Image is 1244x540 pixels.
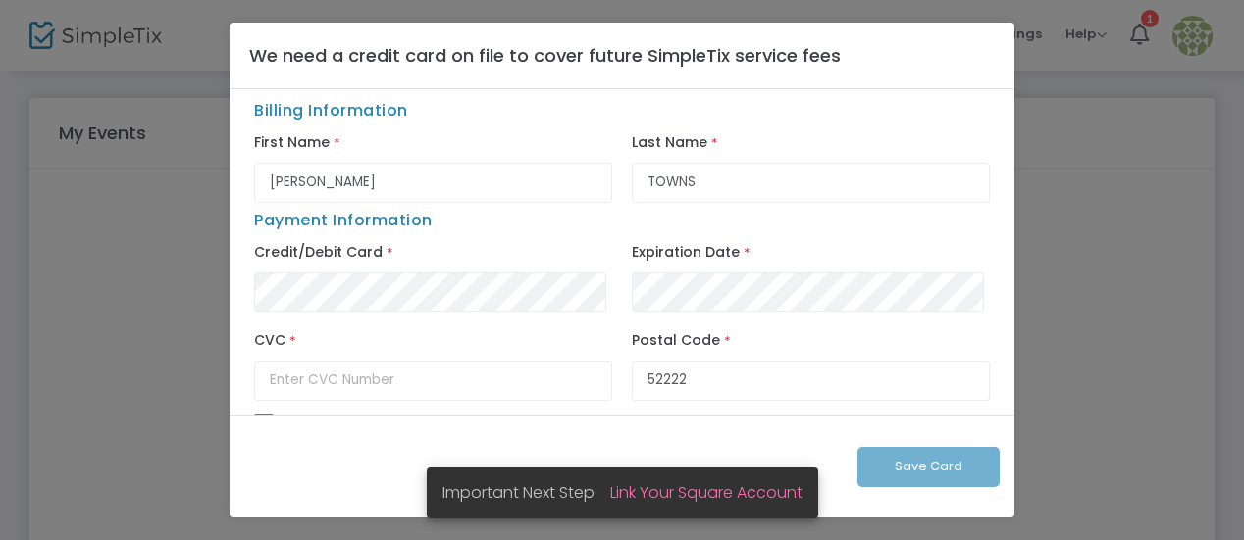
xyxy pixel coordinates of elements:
[632,239,740,267] label: Expiration Date
[632,361,990,401] input: Enter Postal Code
[254,239,383,267] label: Credit/Debit Card
[442,481,610,504] span: Important Next Step
[284,414,681,434] span: I agree to have my credit card on file for future billing
[249,42,841,69] h4: We need a credit card on file to cover future SimpleTix service fees
[632,327,720,355] label: Postal Code
[244,99,1000,129] span: Billing Information
[610,481,803,504] a: Link Your Square Account
[254,163,612,203] input: First Name
[632,129,707,157] label: Last Name
[252,428,550,505] iframe: reCAPTCHA
[254,129,330,157] label: First Name
[632,163,990,203] input: Last Name
[254,209,433,231] span: Payment Information
[254,327,285,355] label: CVC
[254,361,612,401] input: Enter CVC Number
